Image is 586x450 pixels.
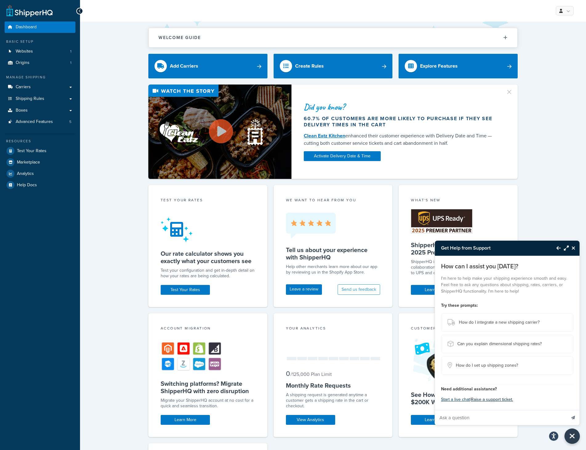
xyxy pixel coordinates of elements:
[5,157,75,168] a: Marketplace
[161,250,255,265] h5: Our rate calculator shows you exactly what your customers see
[17,171,34,176] span: Analytics
[16,96,44,101] span: Shipping Rules
[161,326,255,333] div: Account Migration
[295,62,324,70] div: Create Rules
[5,180,75,191] a: Help Docs
[148,54,267,78] a: Add Carriers
[5,22,75,33] a: Dashboard
[291,371,332,378] small: / 125,000 Plan Limit
[338,284,380,295] button: Send us feedback
[5,116,75,128] a: Advanced Features5
[5,116,75,128] li: Advanced Features
[5,46,75,57] li: Websites
[441,335,573,353] button: Can you explain dimensional shipping rates?
[16,60,30,65] span: Origins
[286,369,290,379] span: 0
[411,326,505,333] div: Customer Story
[399,54,518,78] a: Explore Features
[161,380,255,395] h5: Switching platforms? Migrate ShipperHQ with zero disruption
[411,391,505,406] h5: See How Clean Eatz Saved Over $200K With ShipperHQ & UPS®
[286,415,335,425] a: View Analytics
[16,25,37,30] span: Dashboard
[5,93,75,105] a: Shipping Rules
[16,108,28,113] span: Boxes
[16,49,33,54] span: Websites
[17,160,40,165] span: Marketplace
[304,103,498,111] div: Did you know?
[435,410,566,425] input: Ask a question
[5,81,75,93] a: Carriers
[569,244,580,252] button: Close Resource Center
[561,241,569,255] button: Maximize Resource Center
[161,268,255,279] div: Test your configuration and get in-depth detail on how your rates are being calculated.
[286,197,380,203] p: we want to hear from you
[441,302,573,309] h4: Try these prompts:
[304,132,498,147] div: enhanced their customer experience with Delivery Date and Time — cutting both customer service ti...
[274,54,393,78] a: Create Rules
[420,62,458,70] div: Explore Features
[550,241,561,255] button: Back to Resource Center
[170,62,198,70] div: Add Carriers
[70,60,71,65] span: 1
[5,46,75,57] a: Websites1
[286,246,380,261] h5: Tell us about your experience with ShipperHQ
[5,57,75,69] li: Origins
[5,57,75,69] a: Origins1
[5,168,75,179] a: Analytics
[411,241,505,256] h5: ShipperHQ Receives UPS Ready® 2025 Premier Partner Award
[148,85,291,179] img: Video thumbnail
[161,415,210,425] a: Learn More
[17,148,46,154] span: Test Your Rates
[161,197,255,204] div: Test your rates
[286,284,322,295] a: Leave a review
[5,75,75,80] div: Manage Shipping
[161,398,255,409] div: Migrate your ShipperHQ account at no cost for a quick and seamless transition.
[16,85,31,90] span: Carriers
[286,326,380,333] div: Your Analytics
[441,313,573,332] button: How do I integrate a new shipping carrier?
[286,392,380,409] div: A shipping request is generated anytime a customer gets a shipping rate in the cart or checkout.
[456,361,518,370] span: How do I set up shipping zones?
[441,275,573,294] p: I'm here to help make your shipping experience smooth and easy. Feel free to ask any questions ab...
[69,119,71,124] span: 5
[411,197,505,204] div: What's New
[304,116,498,128] div: 60.7% of customers are more likely to purchase if they see delivery times in the cart
[441,386,573,392] h4: Need additional assistance?
[567,410,580,425] button: Send message
[304,151,381,161] a: Activate Delivery Date & Time
[70,49,71,54] span: 1
[161,285,210,295] a: Test Your Rates
[441,356,573,375] button: How do I set up shipping zones?
[441,395,470,404] button: Start a live chat
[411,259,505,276] p: ShipperHQ is honored to be recognized for our collaboration, responsiveness, and commitment to UP...
[411,415,460,425] a: Learn More
[459,318,540,327] span: How do I integrate a new shipping carrier?
[149,28,517,47] button: Welcome Guide
[441,395,573,404] p: |
[5,139,75,144] div: Resources
[304,132,345,139] a: Clean Eatz Kitchen
[564,428,580,444] button: Close Resource Center
[286,382,380,389] h5: Monthly Rate Requests
[5,105,75,116] a: Boxes
[286,264,380,275] p: Help other merchants learn more about our app by reviewing us in the Shopify App Store.
[5,145,75,156] a: Test Your Rates
[457,340,542,348] span: Can you explain dimensional shipping rates?
[441,262,573,270] p: How can I assist you [DATE]?
[435,241,550,255] h3: Get Help from Support
[471,396,513,403] a: Raise a support ticket.
[159,35,201,40] h2: Welcome Guide
[411,285,460,295] a: Learn More
[17,183,37,188] span: Help Docs
[5,39,75,44] div: Basic Setup
[16,119,53,124] span: Advanced Features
